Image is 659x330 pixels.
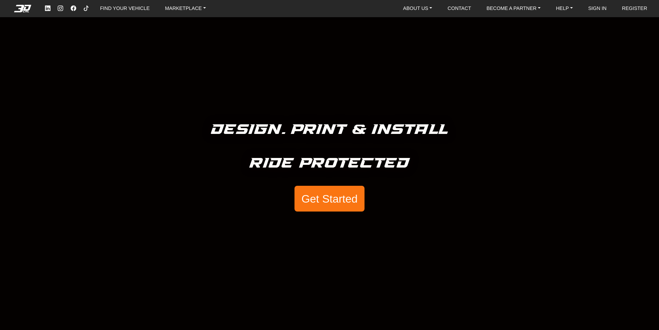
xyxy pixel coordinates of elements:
a: ABOUT US [400,3,435,14]
h5: Ride Protected [250,152,410,175]
a: FIND YOUR VEHICLE [97,3,152,14]
a: SIGN IN [586,3,610,14]
a: CONTACT [445,3,474,14]
a: HELP [553,3,576,14]
a: BECOME A PARTNER [484,3,543,14]
h5: Design. Print & Install [211,118,448,141]
button: Get Started [294,186,365,212]
a: REGISTER [619,3,650,14]
a: MARKETPLACE [162,3,209,14]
